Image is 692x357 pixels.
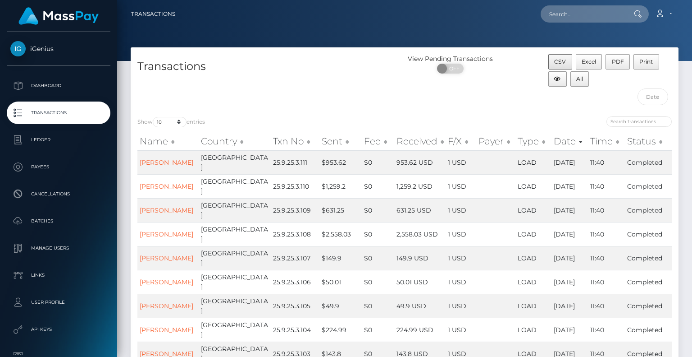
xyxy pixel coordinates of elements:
td: 1 USD [446,246,476,270]
button: All [570,71,589,87]
th: Received: activate to sort column ascending [394,132,446,150]
td: [DATE] [551,246,588,270]
button: Print [633,54,659,70]
span: PDF [612,58,624,65]
td: Completed [625,246,672,270]
td: 1,259.2 USD [394,174,446,198]
p: Manage Users [10,241,107,255]
td: 224.99 USD [394,318,446,342]
td: [GEOGRAPHIC_DATA] [199,294,271,318]
td: $224.99 [319,318,362,342]
span: OFF [442,64,464,74]
span: Print [639,58,653,65]
td: 1 USD [446,270,476,294]
td: 50.01 USD [394,270,446,294]
td: 149.9 USD [394,246,446,270]
td: Completed [625,294,672,318]
td: $0 [362,222,394,246]
a: Transactions [7,102,110,124]
td: $953.62 [319,150,362,174]
td: [GEOGRAPHIC_DATA] [199,246,271,270]
th: Status: activate to sort column ascending [625,132,672,150]
td: [GEOGRAPHIC_DATA] [199,318,271,342]
img: MassPay Logo [18,7,99,25]
td: 11:40 [588,294,625,318]
a: Ledger [7,129,110,151]
td: Completed [625,222,672,246]
td: 11:40 [588,318,625,342]
td: 953.62 USD [394,150,446,174]
button: CSV [548,54,572,70]
a: [PERSON_NAME] [140,326,193,334]
td: 11:40 [588,174,625,198]
td: 11:40 [588,198,625,222]
button: Excel [576,54,602,70]
td: 25.9.25.3.108 [271,222,320,246]
input: Date filter [637,88,669,105]
a: [PERSON_NAME] [140,254,193,262]
input: Search transactions [606,116,672,127]
td: $149.9 [319,246,362,270]
td: 2,558.03 USD [394,222,446,246]
td: $0 [362,198,394,222]
a: [PERSON_NAME] [140,230,193,238]
th: F/X: activate to sort column ascending [446,132,476,150]
td: [DATE] [551,270,588,294]
td: 631.25 USD [394,198,446,222]
td: [GEOGRAPHIC_DATA] [199,222,271,246]
td: $2,558.03 [319,222,362,246]
span: Excel [582,58,596,65]
td: $0 [362,174,394,198]
td: 11:40 [588,150,625,174]
td: $1,259.2 [319,174,362,198]
td: [GEOGRAPHIC_DATA] [199,270,271,294]
p: Transactions [10,106,107,120]
td: Completed [625,318,672,342]
a: [PERSON_NAME] [140,278,193,286]
td: $49.9 [319,294,362,318]
a: API Keys [7,318,110,341]
div: View Pending Transactions [405,54,496,64]
td: $0 [362,270,394,294]
span: CSV [554,58,566,65]
td: [DATE] [551,294,588,318]
a: Cancellations [7,183,110,205]
h4: Transactions [137,59,398,74]
td: LOAD [515,246,551,270]
td: $0 [362,150,394,174]
td: $0 [362,318,394,342]
td: [GEOGRAPHIC_DATA] [199,198,271,222]
td: 25.9.25.3.105 [271,294,320,318]
p: Batches [10,214,107,228]
p: Payees [10,160,107,174]
td: LOAD [515,150,551,174]
td: 11:40 [588,222,625,246]
td: 1 USD [446,222,476,246]
select: Showentries [153,117,187,127]
td: [DATE] [551,174,588,198]
a: Dashboard [7,74,110,97]
td: 1 USD [446,318,476,342]
a: [PERSON_NAME] [140,158,193,167]
td: 49.9 USD [394,294,446,318]
td: [DATE] [551,198,588,222]
td: $0 [362,294,394,318]
a: Links [7,264,110,287]
td: 25.9.25.3.104 [271,318,320,342]
td: LOAD [515,174,551,198]
td: [GEOGRAPHIC_DATA] [199,150,271,174]
th: Country: activate to sort column ascending [199,132,271,150]
td: 1 USD [446,174,476,198]
p: User Profile [10,296,107,309]
th: Name: activate to sort column ascending [137,132,199,150]
td: [DATE] [551,150,588,174]
a: [PERSON_NAME] [140,302,193,310]
td: 25.9.25.3.106 [271,270,320,294]
p: Ledger [10,133,107,147]
td: Completed [625,150,672,174]
p: Links [10,269,107,282]
th: Sent: activate to sort column ascending [319,132,362,150]
p: Dashboard [10,79,107,93]
span: All [576,75,583,82]
td: [GEOGRAPHIC_DATA] [199,174,271,198]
